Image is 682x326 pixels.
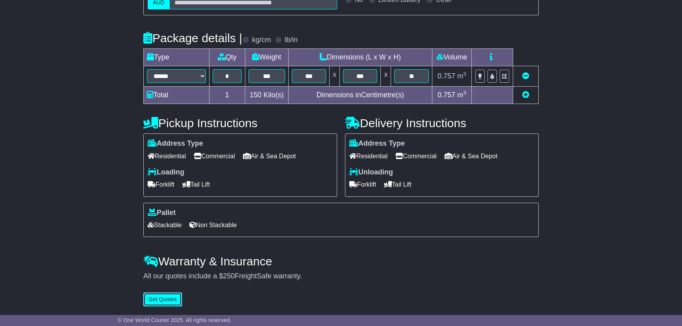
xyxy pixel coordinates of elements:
td: Weight [245,49,288,66]
span: Residential [148,150,186,162]
td: Volume [432,49,471,66]
td: Total [144,87,209,104]
td: Kilo(s) [245,87,288,104]
span: © One World Courier 2025. All rights reserved. [118,317,232,323]
span: 150 [250,91,261,99]
span: Forklift [148,178,174,191]
span: Non Stackable [189,219,237,231]
h4: Package details | [143,31,242,44]
label: lb/in [285,36,298,44]
label: kg/cm [252,36,271,44]
sup: 3 [463,71,466,77]
td: Type [144,49,209,66]
span: Commercial [194,150,235,162]
h4: Warranty & Insurance [143,255,539,268]
label: Loading [148,168,184,177]
h4: Delivery Instructions [345,117,539,130]
td: 1 [209,87,245,104]
td: Qty [209,49,245,66]
span: 0.757 [437,72,455,80]
td: Dimensions in Centimetre(s) [288,87,432,104]
h4: Pickup Instructions [143,117,337,130]
span: 0.757 [437,91,455,99]
span: Tail Lift [384,178,411,191]
a: Remove this item [522,72,529,80]
span: 250 [223,272,235,280]
div: All our quotes include a $ FreightSafe warranty. [143,272,539,281]
span: Air & Sea Depot [445,150,498,162]
label: Unloading [349,168,393,177]
span: Tail Lift [182,178,210,191]
span: Stackable [148,219,182,231]
label: Address Type [148,139,203,148]
span: Commercial [395,150,436,162]
label: Address Type [349,139,405,148]
label: Pallet [148,209,176,217]
sup: 3 [463,90,466,96]
span: m [457,91,466,99]
td: x [330,66,340,87]
td: Dimensions (L x W x H) [288,49,432,66]
span: Forklift [349,178,376,191]
span: Residential [349,150,387,162]
td: x [381,66,391,87]
span: m [457,72,466,80]
a: Add new item [522,91,529,99]
button: Get Quotes [143,293,182,306]
span: Air & Sea Depot [243,150,296,162]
